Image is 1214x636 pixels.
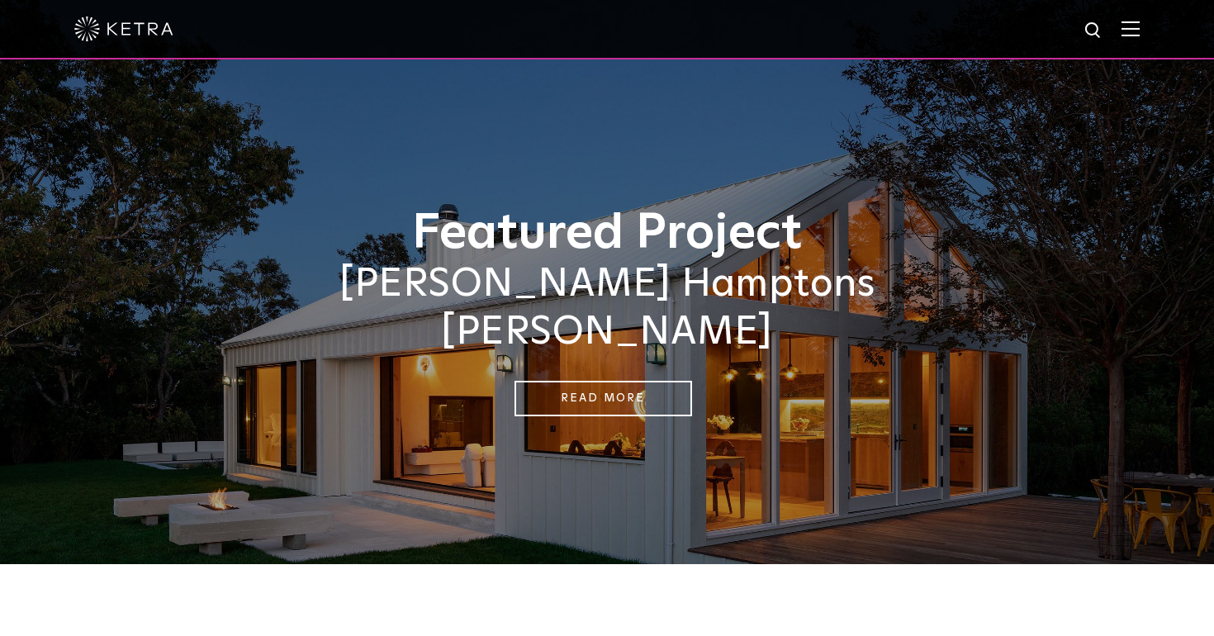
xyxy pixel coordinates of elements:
a: Read More [515,381,692,416]
img: Hamburger%20Nav.svg [1122,21,1140,36]
img: search icon [1084,21,1104,41]
img: ketra-logo-2019-white [74,17,173,41]
h2: [PERSON_NAME] Hamptons [PERSON_NAME] [194,261,1020,356]
h1: Featured Project [194,206,1020,261]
